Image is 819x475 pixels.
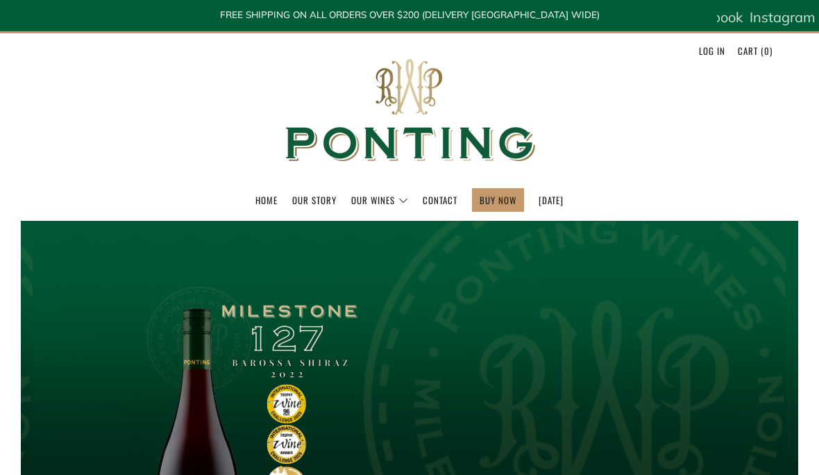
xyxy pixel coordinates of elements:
span: Instagram [750,8,816,26]
a: Home [255,189,278,211]
a: Our Wines [351,189,408,211]
a: BUY NOW [480,189,516,211]
a: Cart (0) [738,40,772,62]
a: Contact [423,189,457,211]
a: [DATE] [539,189,564,211]
a: Our Story [292,189,337,211]
a: Log in [699,40,725,62]
span: 0 [764,44,770,58]
img: Ponting Wines [271,33,548,188]
a: Instagram [750,3,816,31]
